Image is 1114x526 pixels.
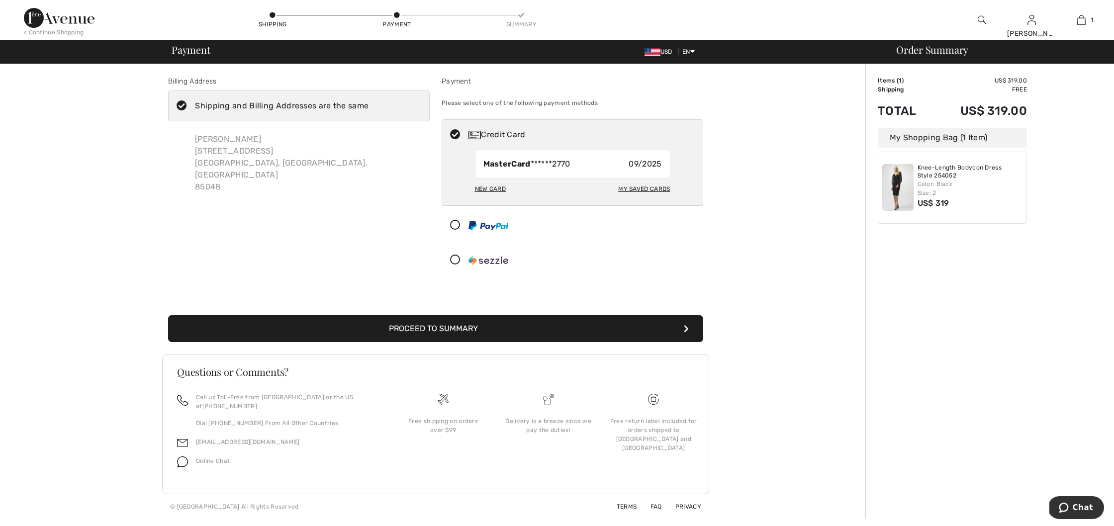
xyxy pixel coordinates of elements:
[639,503,662,510] a: FAQ
[195,100,369,112] div: Shipping and Billing Addresses are the same
[648,394,659,405] img: Free shipping on orders over $99
[1027,15,1036,24] a: Sign In
[1077,14,1086,26] img: My Bag
[878,128,1027,148] div: My Shopping Bag (1 Item)
[168,76,430,87] div: Billing Address
[918,179,1023,197] div: Color: Black Size: 2
[196,393,378,411] p: Call us Toll-Free from [GEOGRAPHIC_DATA] or the US at
[187,125,430,201] div: [PERSON_NAME] [STREET_ADDRESS] [GEOGRAPHIC_DATA], [GEOGRAPHIC_DATA], [GEOGRAPHIC_DATA] 85048
[202,403,257,410] a: [PHONE_NUMBER]
[506,20,536,29] div: Summary
[629,158,661,170] span: 09/2025
[1049,496,1104,521] iframe: Opens a widget where you can chat to one of our agents
[24,8,94,28] img: 1ère Avenue
[168,315,703,342] button: Proceed to Summary
[258,20,287,29] div: Shipping
[475,180,506,197] div: New Card
[172,45,210,55] span: Payment
[543,394,554,405] img: Delivery is a breeze since we pay the duties!
[177,456,188,467] img: chat
[177,367,694,377] h3: Questions or Comments?
[468,256,508,265] img: Sezzle
[398,417,488,435] div: Free shipping on orders over $99
[468,221,508,230] img: PayPal
[438,394,449,405] img: Free shipping on orders over $99
[24,28,84,37] div: < Continue Shopping
[682,48,695,55] span: EN
[1091,15,1093,24] span: 1
[882,164,914,211] img: Knee-Length Bodycon Dress Style 254052
[932,76,1027,85] td: US$ 319.00
[663,503,701,510] a: Privacy
[177,438,188,448] img: email
[1007,28,1056,39] div: [PERSON_NAME]
[196,438,299,445] a: [EMAIL_ADDRESS][DOMAIN_NAME]
[878,94,932,128] td: Total
[1027,14,1036,26] img: My Info
[382,20,412,29] div: Payment
[1057,14,1106,26] a: 1
[442,76,703,87] div: Payment
[878,76,932,85] td: Items ( )
[468,131,481,139] img: Credit Card
[645,48,676,55] span: USD
[483,159,531,169] strong: MasterCard
[196,419,378,428] p: Dial [PHONE_NUMBER] From All Other Countries
[899,77,902,84] span: 1
[932,85,1027,94] td: Free
[442,90,703,115] div: Please select one of the following payment methods
[918,164,1023,179] a: Knee-Length Bodycon Dress Style 254052
[170,502,299,511] div: © [GEOGRAPHIC_DATA] All Rights Reserved
[605,503,637,510] a: Terms
[177,395,188,406] img: call
[645,48,660,56] img: US Dollar
[504,417,593,435] div: Delivery is a breeze since we pay the duties!
[878,85,932,94] td: Shipping
[918,198,949,208] span: US$ 319
[884,45,1108,55] div: Order Summary
[978,14,986,26] img: search the website
[468,129,696,141] div: Credit Card
[618,180,670,197] div: My Saved Cards
[609,417,698,452] div: Free return label included for orders shipped to [GEOGRAPHIC_DATA] and [GEOGRAPHIC_DATA]
[196,457,230,464] span: Online Chat
[932,94,1027,128] td: US$ 319.00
